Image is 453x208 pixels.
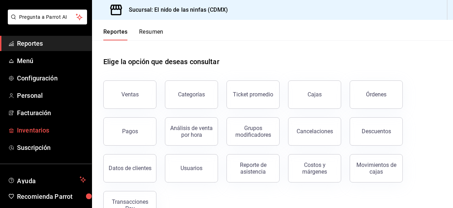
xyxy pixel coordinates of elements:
button: Ventas [103,80,156,109]
button: Resumen [139,28,164,40]
div: Reporte de asistencia [231,162,275,175]
span: Suscripción [17,143,86,152]
button: Grupos modificadores [226,117,280,146]
span: Recomienda Parrot [17,192,86,201]
div: Usuarios [180,165,202,172]
button: Ticket promedio [226,80,280,109]
div: Datos de clientes [109,165,151,172]
a: Pregunta a Parrot AI [5,18,87,26]
div: Cajas [308,91,322,98]
div: Órdenes [366,91,386,98]
div: Costos y márgenes [293,162,337,175]
button: Cancelaciones [288,117,341,146]
span: Personal [17,91,86,100]
span: Menú [17,56,86,66]
div: Categorías [178,91,205,98]
h3: Sucursal: El nido de las ninfas (CDMX) [123,6,228,14]
button: Categorías [165,80,218,109]
button: Pregunta a Parrot AI [8,10,87,24]
div: Descuentos [362,128,391,135]
button: Movimientos de cajas [350,154,403,182]
span: Ayuda [17,175,77,184]
button: Análisis de venta por hora [165,117,218,146]
div: Cancelaciones [297,128,333,135]
div: Ticket promedio [233,91,273,98]
div: Ventas [121,91,139,98]
span: Facturación [17,108,86,118]
button: Usuarios [165,154,218,182]
button: Descuentos [350,117,403,146]
button: Pagos [103,117,156,146]
span: Reportes [17,39,86,48]
button: Datos de clientes [103,154,156,182]
span: Inventarios [17,125,86,135]
div: navigation tabs [103,28,164,40]
div: Pagos [122,128,138,135]
button: Reportes [103,28,128,40]
button: Cajas [288,80,341,109]
h1: Elige la opción que deseas consultar [103,56,219,67]
span: Configuración [17,73,86,83]
div: Análisis de venta por hora [170,125,213,138]
span: Pregunta a Parrot AI [19,13,76,21]
div: Grupos modificadores [231,125,275,138]
button: Órdenes [350,80,403,109]
button: Costos y márgenes [288,154,341,182]
button: Reporte de asistencia [226,154,280,182]
div: Movimientos de cajas [354,162,398,175]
